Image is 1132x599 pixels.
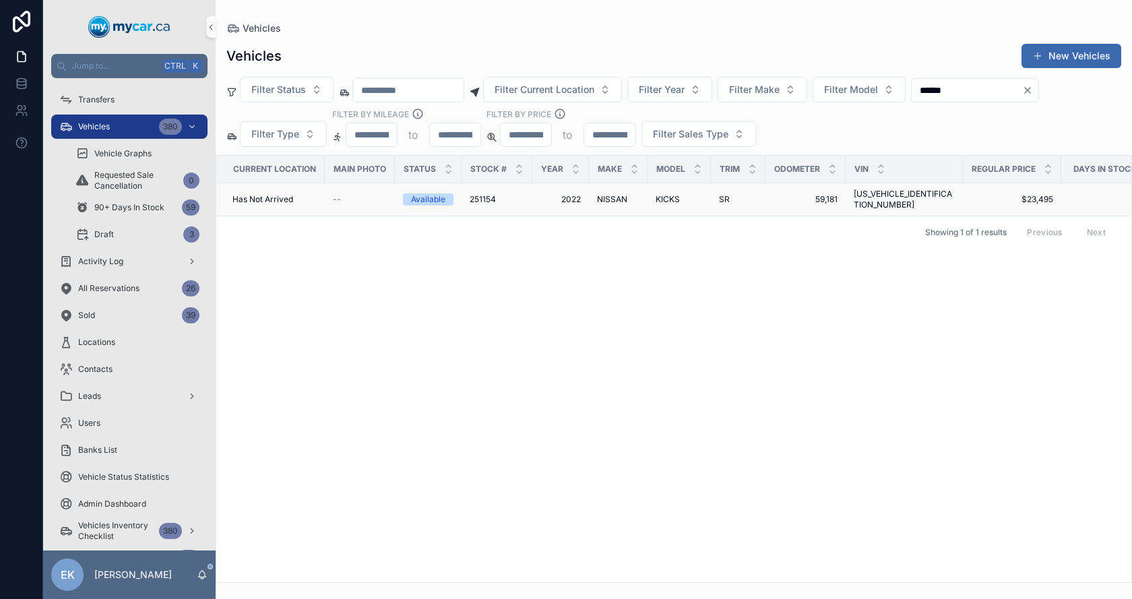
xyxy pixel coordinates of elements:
[971,194,1053,205] a: $23,495
[813,77,906,102] button: Select Button
[226,22,281,35] a: Vehicles
[333,194,341,205] span: --
[729,83,780,96] span: Filter Make
[641,121,756,147] button: Select Button
[78,520,154,542] span: Vehicles Inventory Checklist
[495,83,594,96] span: Filter Current Location
[51,492,208,516] a: Admin Dashboard
[333,194,387,205] a: --
[94,202,164,213] span: 90+ Days In Stock
[232,194,317,205] a: Has Not Arrived
[656,194,680,205] span: KICKS
[597,194,627,205] span: NISSAN
[94,568,172,581] p: [PERSON_NAME]
[67,222,208,247] a: Draft3
[94,170,178,191] span: Requested Sale Cancellation
[182,307,199,323] div: 39
[51,465,208,489] a: Vehicle Status Statistics
[51,411,208,435] a: Users
[67,141,208,166] a: Vehicle Graphs
[51,88,208,112] a: Transfers
[483,77,622,102] button: Select Button
[627,77,712,102] button: Select Button
[972,164,1036,175] span: Regular Price
[656,194,703,205] a: KICKS
[78,499,146,509] span: Admin Dashboard
[78,94,115,105] span: Transfers
[43,78,216,550] div: scrollable content
[774,194,838,205] a: 59,181
[718,77,807,102] button: Select Button
[159,119,182,135] div: 380
[719,194,757,205] a: SR
[88,16,170,38] img: App logo
[1022,85,1038,96] button: Clear
[1021,44,1121,68] button: New Vehicles
[639,83,685,96] span: Filter Year
[183,172,199,189] div: 0
[332,108,409,120] label: Filter By Mileage
[598,164,622,175] span: Make
[159,523,182,539] div: 380
[78,310,95,321] span: Sold
[51,276,208,301] a: All Reservations26
[190,61,201,71] span: K
[51,357,208,381] a: Contacts
[719,194,730,205] span: SR
[78,472,169,482] span: Vehicle Status Statistics
[78,337,115,348] span: Locations
[51,54,208,78] button: Jump to...CtrlK
[854,164,869,175] span: VIN
[78,121,110,132] span: Vehicles
[541,164,563,175] span: Year
[240,77,334,102] button: Select Button
[78,256,123,267] span: Activity Log
[774,164,820,175] span: Odometer
[403,193,453,206] a: Available
[656,164,685,175] span: Model
[51,384,208,408] a: Leads
[61,567,75,583] span: EK
[51,330,208,354] a: Locations
[51,438,208,462] a: Banks List
[226,46,282,65] h1: Vehicles
[563,127,573,143] p: to
[78,418,100,429] span: Users
[51,303,208,327] a: Sold39
[408,127,418,143] p: to
[67,168,208,193] a: Requested Sale Cancellation0
[925,227,1007,238] span: Showing 1 of 1 results
[404,164,436,175] span: Status
[51,249,208,274] a: Activity Log
[51,115,208,139] a: Vehicles380
[51,519,208,543] a: Vehicles Inventory Checklist380
[240,121,327,147] button: Select Button
[182,280,199,296] div: 26
[540,194,581,205] span: 2022
[334,164,386,175] span: Main Photo
[177,550,199,566] div: 562
[182,199,199,216] div: 59
[163,59,187,73] span: Ctrl
[78,364,113,375] span: Contacts
[232,194,293,205] span: Has Not Arrived
[51,546,208,570] a: 562
[78,283,139,294] span: All Reservations
[233,164,316,175] span: Current Location
[854,189,955,210] a: [US_VEHICLE_IDENTIFICATION_NUMBER]
[653,127,728,141] span: Filter Sales Type
[470,194,496,205] span: 251154
[251,83,306,96] span: Filter Status
[72,61,158,71] span: Jump to...
[470,164,507,175] span: Stock #
[411,193,445,206] div: Available
[243,22,281,35] span: Vehicles
[78,445,117,455] span: Banks List
[470,194,524,205] a: 251154
[824,83,878,96] span: Filter Model
[78,391,101,402] span: Leads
